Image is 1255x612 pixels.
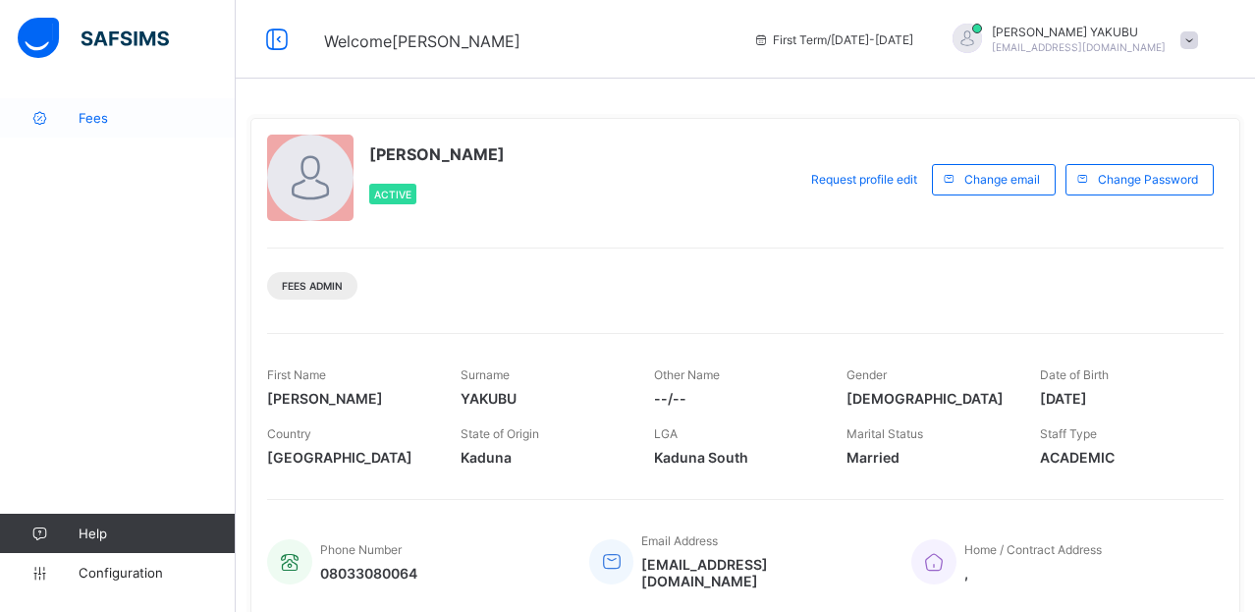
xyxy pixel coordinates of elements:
span: YAKUBU [461,390,625,407]
button: Open asap [1176,543,1235,602]
span: [PERSON_NAME] [369,144,505,164]
span: 08033080064 [320,565,417,582]
span: Change email [964,172,1040,187]
span: Help [79,526,235,541]
span: Phone Number [320,542,402,557]
span: Active [374,189,411,200]
span: Kaduna South [654,449,818,466]
span: [PERSON_NAME] YAKUBU [992,25,1166,39]
span: Surname [461,367,510,382]
span: [DATE] [1040,390,1204,407]
span: Fees [79,110,236,126]
img: safsims [18,18,169,59]
span: Request profile edit [811,172,917,187]
span: LGA [654,426,678,441]
span: Welcome [PERSON_NAME] [324,31,520,51]
span: Married [846,449,1010,466]
span: [EMAIL_ADDRESS][DOMAIN_NAME] [992,41,1166,53]
span: Home / Contract Address [964,542,1102,557]
span: Email Address [641,533,718,548]
span: First Name [267,367,326,382]
span: session/term information [753,32,913,47]
span: [DEMOGRAPHIC_DATA] [846,390,1010,407]
span: Configuration [79,565,235,581]
span: Change Password [1098,172,1198,187]
span: , [964,565,1102,582]
span: Marital Status [846,426,923,441]
span: Gender [846,367,887,382]
div: SARAHYAKUBU [933,24,1208,56]
span: State of Origin [461,426,539,441]
span: [EMAIL_ADDRESS][DOMAIN_NAME] [641,556,882,589]
span: Kaduna [461,449,625,466]
span: Date of Birth [1040,367,1109,382]
span: [GEOGRAPHIC_DATA] [267,449,431,466]
span: Fees Admin [282,280,343,292]
span: Other Name [654,367,720,382]
span: [PERSON_NAME] [267,390,431,407]
span: Country [267,426,311,441]
span: ACADEMIC [1040,449,1204,466]
span: --/-- [654,390,818,407]
span: Staff Type [1040,426,1097,441]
